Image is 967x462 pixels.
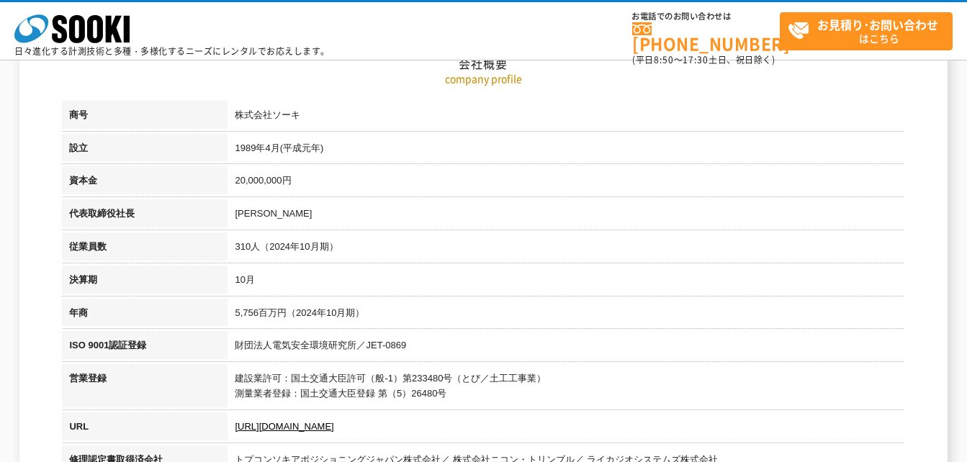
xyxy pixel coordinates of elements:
td: 株式会社ソーキ [228,101,904,134]
th: 商号 [62,101,228,134]
td: 建設業許可：国土交通大臣許可（般-1）第233480号（とび／土工工事業） 測量業者登録：国土交通大臣登録 第（5）26480号 [228,364,904,412]
td: 20,000,000円 [228,166,904,199]
td: [PERSON_NAME] [228,199,904,232]
span: 17:30 [683,53,709,66]
th: 決算期 [62,266,228,299]
span: お電話でのお問い合わせは [632,12,780,21]
a: [URL][DOMAIN_NAME] [235,421,333,432]
th: 従業員数 [62,232,228,266]
span: はこちら [788,13,952,49]
p: company profile [62,71,904,86]
span: (平日 ～ 土日、祝日除く) [632,53,775,66]
a: お見積り･お問い合わせはこちら [780,12,953,50]
th: 営業登録 [62,364,228,412]
td: 310人（2024年10月期） [228,232,904,266]
p: 日々進化する計測技術と多種・多様化するニーズにレンタルでお応えします。 [14,47,330,55]
th: 設立 [62,134,228,167]
th: 資本金 [62,166,228,199]
span: 8:50 [654,53,674,66]
a: [PHONE_NUMBER] [632,22,780,52]
th: URL [62,412,228,445]
th: 年商 [62,299,228,332]
td: 財団法人電気安全環境研究所／JET-0869 [228,331,904,364]
td: 1989年4月(平成元年) [228,134,904,167]
td: 5,756百万円（2024年10月期） [228,299,904,332]
th: 代表取締役社長 [62,199,228,232]
th: ISO 9001認証登録 [62,331,228,364]
td: 10月 [228,266,904,299]
strong: お見積り･お問い合わせ [817,16,938,33]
